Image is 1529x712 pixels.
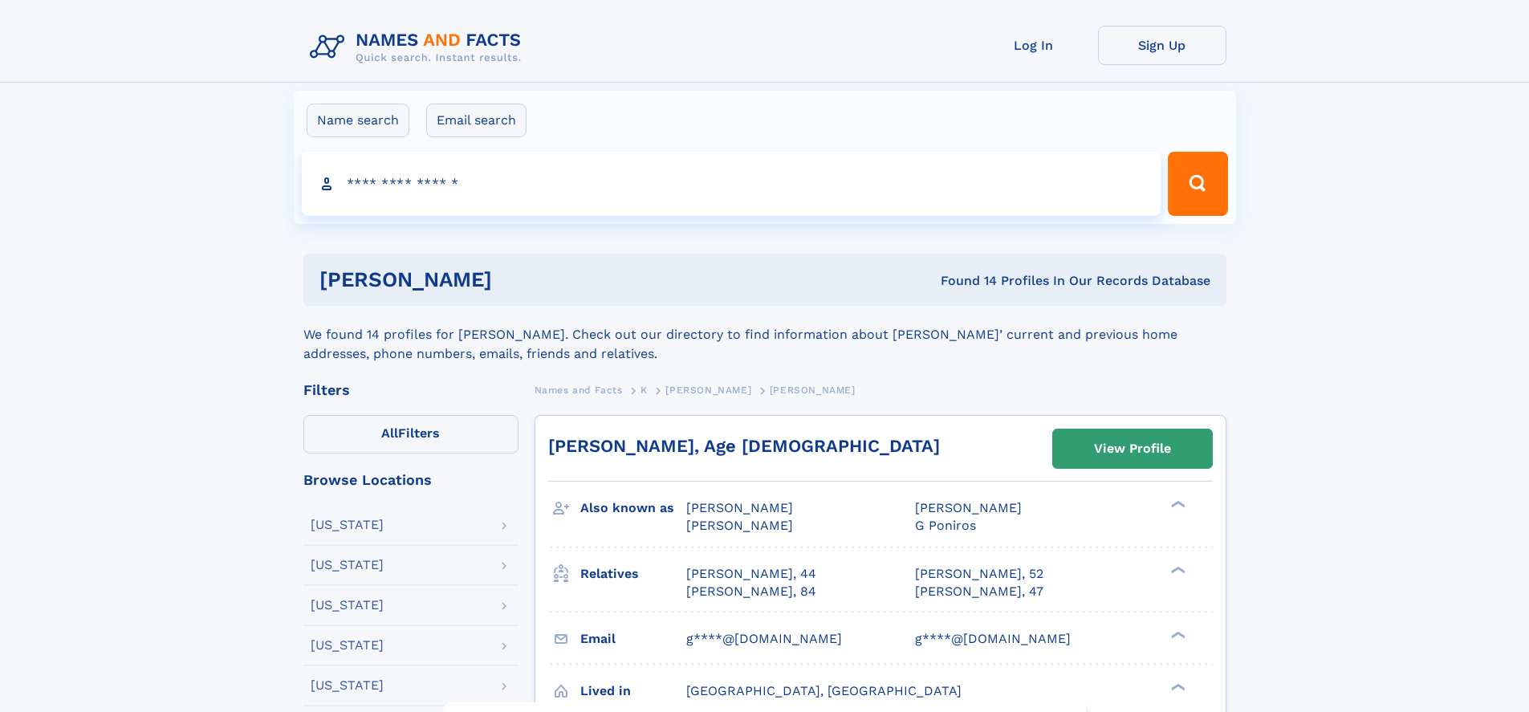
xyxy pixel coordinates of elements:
[716,272,1210,290] div: Found 14 Profiles In Our Records Database
[1094,430,1171,467] div: View Profile
[1167,629,1186,640] div: ❯
[311,599,384,612] div: [US_STATE]
[1168,152,1227,216] button: Search Button
[686,583,816,600] a: [PERSON_NAME], 84
[548,436,940,456] a: [PERSON_NAME], Age [DEMOGRAPHIC_DATA]
[970,26,1098,65] a: Log In
[686,683,962,698] span: [GEOGRAPHIC_DATA], [GEOGRAPHIC_DATA]
[319,270,717,290] h1: [PERSON_NAME]
[1053,429,1212,468] a: View Profile
[686,518,793,533] span: [PERSON_NAME]
[580,625,686,653] h3: Email
[302,152,1161,216] input: search input
[303,383,518,397] div: Filters
[640,380,648,400] a: K
[686,500,793,515] span: [PERSON_NAME]
[686,565,816,583] a: [PERSON_NAME], 44
[535,380,623,400] a: Names and Facts
[915,500,1022,515] span: [PERSON_NAME]
[1098,26,1226,65] a: Sign Up
[1167,499,1186,510] div: ❯
[640,384,648,396] span: K
[1167,564,1186,575] div: ❯
[303,306,1226,364] div: We found 14 profiles for [PERSON_NAME]. Check out our directory to find information about [PERSON...
[580,560,686,588] h3: Relatives
[307,104,409,137] label: Name search
[915,518,976,533] span: G Poniros
[311,519,384,531] div: [US_STATE]
[311,679,384,692] div: [US_STATE]
[311,639,384,652] div: [US_STATE]
[915,583,1043,600] a: [PERSON_NAME], 47
[770,384,856,396] span: [PERSON_NAME]
[915,565,1043,583] a: [PERSON_NAME], 52
[381,425,398,441] span: All
[665,384,751,396] span: [PERSON_NAME]
[426,104,527,137] label: Email search
[303,26,535,69] img: Logo Names and Facts
[303,415,518,454] label: Filters
[311,559,384,572] div: [US_STATE]
[303,473,518,487] div: Browse Locations
[580,677,686,705] h3: Lived in
[580,494,686,522] h3: Also known as
[665,380,751,400] a: [PERSON_NAME]
[1167,681,1186,692] div: ❯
